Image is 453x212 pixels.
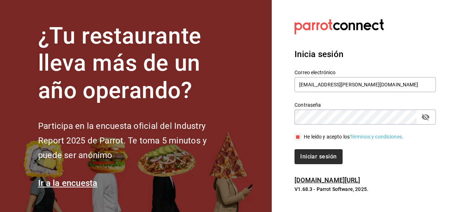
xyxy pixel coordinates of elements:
label: Correo electrónico [295,70,436,75]
div: He leído y acepto los [304,133,403,141]
a: Términos y condiciones. [350,134,403,140]
p: V1.68.3 - Parrot Software, 2025. [295,186,436,193]
button: passwordField [420,111,432,123]
a: [DOMAIN_NAME][URL] [295,176,360,184]
h2: Participa en la encuesta oficial del Industry Report 2025 de Parrot. Te toma 5 minutos y puede se... [38,119,230,162]
a: Ir a la encuesta [38,178,98,188]
label: Contraseña [295,102,436,107]
input: Ingresa tu correo electrónico [295,77,436,92]
h3: Inicia sesión [295,48,436,61]
h1: ¿Tu restaurante lleva más de un año operando? [38,22,230,105]
button: Iniciar sesión [295,149,342,164]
